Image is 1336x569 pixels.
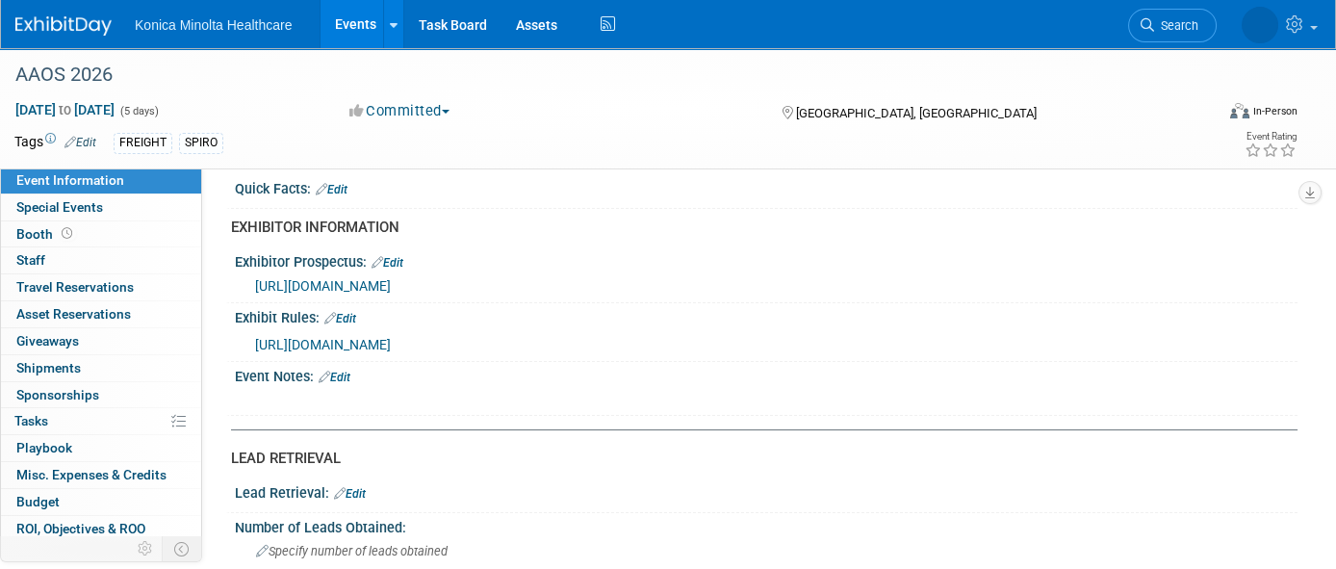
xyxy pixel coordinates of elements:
[15,16,112,36] img: ExhibitDay
[16,279,134,295] span: Travel Reservations
[16,467,167,482] span: Misc. Expenses & Credits
[1245,132,1297,142] div: Event Rating
[14,413,48,428] span: Tasks
[796,106,1037,120] span: [GEOGRAPHIC_DATA], [GEOGRAPHIC_DATA]
[1252,104,1297,118] div: In-Person
[16,440,72,455] span: Playbook
[16,360,81,375] span: Shipments
[16,521,145,536] span: ROI, Objectives & ROO
[235,247,1297,272] div: Exhibitor Prospectus:
[235,513,1297,537] div: Number of Leads Obtained:
[118,105,159,117] span: (5 days)
[1,274,201,300] a: Travel Reservations
[235,174,1297,199] div: Quick Facts:
[16,226,76,242] span: Booth
[9,58,1188,92] div: AAOS 2026
[135,17,292,33] span: Konica Minolta Healthcare
[1,328,201,354] a: Giveaways
[1,516,201,542] a: ROI, Objectives & ROO
[1128,9,1217,42] a: Search
[14,101,116,118] span: [DATE] [DATE]
[324,312,356,325] a: Edit
[256,544,448,558] span: Specify number of leads obtained
[58,226,76,241] span: Booth not reserved yet
[231,218,1283,238] div: EXHIBITOR INFORMATION
[235,362,1297,387] div: Event Notes:
[1230,103,1249,118] img: Format-Inperson.png
[1,194,201,220] a: Special Events
[16,252,45,268] span: Staff
[16,494,60,509] span: Budget
[1,408,201,434] a: Tasks
[14,132,96,154] td: Tags
[235,303,1297,328] div: Exhibit Rules:
[163,536,202,561] td: Toggle Event Tabs
[129,536,163,561] td: Personalize Event Tab Strip
[1,301,201,327] a: Asset Reservations
[16,387,99,402] span: Sponsorships
[372,256,403,270] a: Edit
[1,489,201,515] a: Budget
[64,136,96,149] a: Edit
[1154,18,1198,33] span: Search
[343,101,457,121] button: Committed
[56,102,74,117] span: to
[1,355,201,381] a: Shipments
[235,478,1297,504] div: Lead Retrieval:
[16,199,103,215] span: Special Events
[16,306,131,322] span: Asset Reservations
[1,221,201,247] a: Booth
[316,183,347,196] a: Edit
[1,382,201,408] a: Sponsorships
[319,371,350,384] a: Edit
[1,435,201,461] a: Playbook
[1,462,201,488] a: Misc. Expenses & Credits
[1,168,201,194] a: Event Information
[255,278,391,294] a: [URL][DOMAIN_NAME]
[114,133,172,153] div: FREIGHT
[255,337,391,352] a: [URL][DOMAIN_NAME]
[231,449,1283,469] div: LEAD RETRIEVAL
[1108,100,1297,129] div: Event Format
[1242,7,1278,43] img: Annette O'Mahoney
[179,133,223,153] div: SPIRO
[334,487,366,501] a: Edit
[1,247,201,273] a: Staff
[16,333,79,349] span: Giveaways
[16,172,124,188] span: Event Information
